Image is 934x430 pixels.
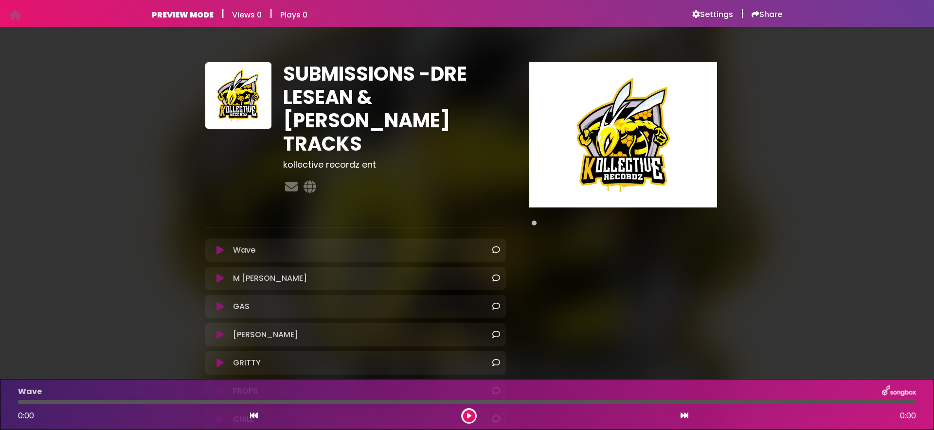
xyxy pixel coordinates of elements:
[692,10,733,19] a: Settings
[900,410,916,422] span: 0:00
[752,10,782,19] a: Share
[233,244,255,256] p: Wave
[18,410,34,421] span: 0:00
[269,8,272,19] h5: |
[233,329,298,341] p: [PERSON_NAME]
[221,8,224,19] h5: |
[283,62,505,155] h1: SUBMISSIONS -DRE LESEAN & [PERSON_NAME] TRACKS
[529,62,717,207] img: Main Media
[233,273,307,284] p: M [PERSON_NAME]
[283,159,505,170] h3: kollective recordz ent
[233,301,250,312] p: GAS
[882,385,916,398] img: songbox-logo-white.png
[152,10,214,19] h6: PREVIEW MODE
[232,10,262,19] h6: Views 0
[280,10,307,19] h6: Plays 0
[18,386,42,397] p: Wave
[205,62,271,128] img: GUNWSRGhRCaYHykjiXYu
[741,8,744,19] h5: |
[233,357,261,369] p: GRITTY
